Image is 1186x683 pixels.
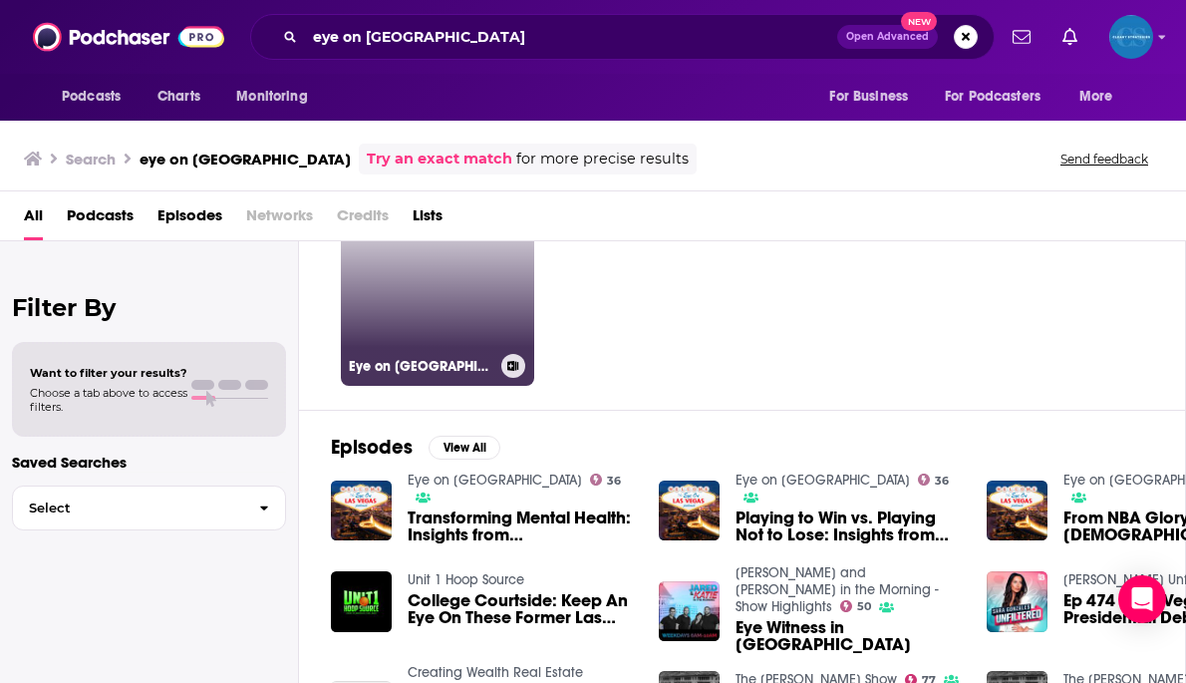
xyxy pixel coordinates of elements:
a: Lists [413,199,443,240]
h2: Filter By [12,293,286,322]
img: User Profile [1109,15,1153,59]
a: 36 [918,474,950,486]
button: open menu [48,78,147,116]
button: open menu [815,78,933,116]
a: Show notifications dropdown [1054,20,1085,54]
a: 39 [742,192,936,386]
a: Episodes [157,199,222,240]
span: Podcasts [62,83,121,111]
img: Playing to Win vs. Playing Not to Lose: Insights from Kristi on Eye on Las Vegas [659,481,720,541]
a: Try an exact match [367,148,512,171]
a: Show notifications dropdown [1005,20,1038,54]
a: Playing to Win vs. Playing Not to Lose: Insights from Kristi on Eye on Las Vegas [736,510,963,543]
img: From NBA Glory to God’s Purpose: Adrian Branch Shares His Journey on Eye on Las Vegas [987,481,1047,541]
button: open menu [932,78,1069,116]
a: 36Eye on [GEOGRAPHIC_DATA] [341,192,534,386]
h3: Eye on [GEOGRAPHIC_DATA] [349,358,493,375]
span: For Podcasters [945,83,1040,111]
a: Eye on Las Vegas [408,472,582,489]
a: Jared and Katie in the Morning - Show Highlights [736,564,939,615]
span: New [901,12,937,31]
a: EpisodesView All [331,435,500,460]
span: Charts [157,83,200,111]
div: Search podcasts, credits, & more... [250,14,995,60]
img: College Courtside: Keep An Eye On These Former Las Vegas Standouts [331,571,392,632]
button: View All [429,436,500,460]
span: Select [13,502,243,514]
a: Podcasts [67,199,134,240]
span: Logged in as ClearyStrategies [1109,15,1153,59]
span: Eye Witness in [GEOGRAPHIC_DATA] [736,619,963,653]
a: All [24,199,43,240]
h2: Episodes [331,435,413,460]
span: Open Advanced [846,32,929,42]
img: Eye Witness in Las Vegas [659,581,720,642]
span: Networks [246,199,313,240]
button: Open AdvancedNew [837,25,938,49]
span: Monitoring [236,83,307,111]
a: Transforming Mental Health: Insights from Cheri Sotelo on Eye on Las Vegas [408,510,635,543]
a: 50 [840,600,872,612]
a: 70 [542,192,736,386]
span: 36 [607,477,621,486]
img: Ep 474 | Las Vegas Presidential Debate: All Eyes Are on Bloomberg [987,571,1047,632]
span: For Business [829,83,908,111]
a: Eye on Las Vegas [736,472,910,489]
div: Open Intercom Messenger [1118,575,1166,623]
span: Playing to Win vs. Playing Not to Lose: Insights from [PERSON_NAME] on Eye on [GEOGRAPHIC_DATA] [736,510,963,543]
a: Eye Witness in Las Vegas [736,619,963,653]
span: for more precise results [516,148,689,171]
img: Transforming Mental Health: Insights from Cheri Sotelo on Eye on Las Vegas [331,481,392,541]
a: College Courtside: Keep An Eye On These Former Las Vegas Standouts [408,592,635,626]
a: 61 [944,192,1137,386]
span: 50 [857,602,871,611]
h3: Search [66,150,116,169]
span: Credits [337,199,389,240]
button: Show profile menu [1109,15,1153,59]
p: Saved Searches [12,453,286,472]
a: 36 [590,474,622,486]
button: open menu [1065,78,1138,116]
span: Want to filter your results? [30,366,187,380]
a: Unit 1 Hoop Source [408,571,524,588]
span: Choose a tab above to access filters. [30,386,187,414]
input: Search podcasts, credits, & more... [305,21,837,53]
span: More [1079,83,1113,111]
button: Send feedback [1054,151,1154,168]
button: open menu [222,78,333,116]
button: Select [12,486,286,530]
a: Charts [145,78,212,116]
span: Transforming Mental Health: Insights from [PERSON_NAME] on Eye on [GEOGRAPHIC_DATA] [408,510,635,543]
span: 36 [935,477,949,486]
img: Podchaser - Follow, Share and Rate Podcasts [33,18,224,56]
h3: eye on [GEOGRAPHIC_DATA] [140,150,351,169]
